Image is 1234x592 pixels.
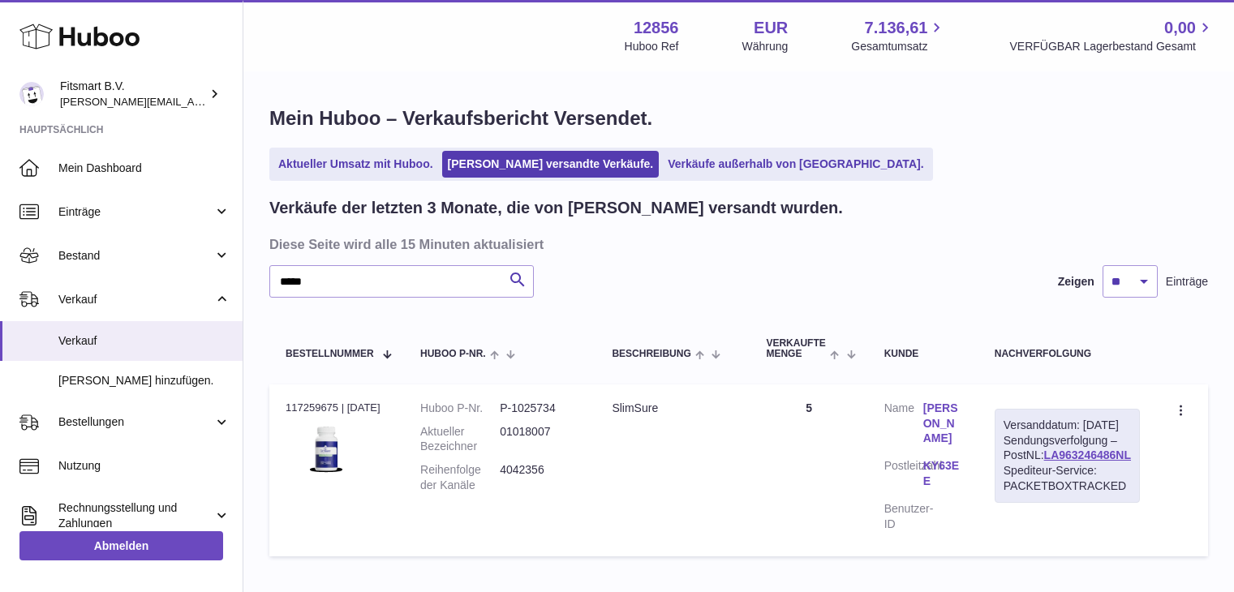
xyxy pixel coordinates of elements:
a: Aktueller Umsatz mit Huboo. [273,151,439,178]
span: Verkauf [58,333,230,349]
div: 117259675 | [DATE] [286,401,388,415]
dt: Huboo P-Nr. [420,401,500,416]
strong: EUR [754,17,788,39]
h1: Mein Huboo – Verkaufsbericht Versendet. [269,105,1208,131]
span: Mein Dashboard [58,161,230,176]
div: Sendungsverfolgung – PostNL: [995,409,1140,503]
a: [PERSON_NAME] versandte Verkäufe. [442,151,660,178]
span: Gesamtumsatz [851,39,946,54]
dd: 4042356 [500,462,579,493]
div: Versanddatum: [DATE] [1004,418,1131,433]
span: Huboo P-Nr. [420,349,486,359]
dt: Name [884,401,923,451]
a: LA963246486NL [1044,448,1131,461]
a: Abmelden [19,531,223,560]
span: VERFÜGBAR Lagerbestand Gesamt [1009,39,1215,54]
span: Verkauf [58,292,213,307]
label: Zeigen [1058,274,1094,290]
span: Beschreibung [612,349,690,359]
span: Bestand [58,248,213,264]
a: KY63EE [923,458,962,489]
div: Nachverfolgung [995,349,1140,359]
span: 0,00 [1164,17,1196,39]
dd: 01018007 [500,424,579,455]
span: [PERSON_NAME][EMAIL_ADDRESS][DOMAIN_NAME] [60,95,325,108]
div: Währung [742,39,789,54]
div: Spediteur-Service: PACKETBOXTRACKED [1004,463,1131,494]
span: Bestellnummer [286,349,374,359]
div: Huboo Ref [625,39,679,54]
div: Fitsmart B.V. [60,79,206,109]
img: 128561738056625.png [286,420,367,476]
span: 7.136,61 [865,17,928,39]
div: Kunde [884,349,962,359]
h3: Diese Seite wird alle 15 Minuten aktualisiert [269,235,1204,253]
dt: Reihenfolge der Kanäle [420,462,500,493]
td: 5 [750,384,867,556]
span: Bestellungen [58,414,213,430]
a: [PERSON_NAME] [923,401,962,447]
a: 0,00 VERFÜGBAR Lagerbestand Gesamt [1009,17,1215,54]
span: Nutzung [58,458,230,474]
span: Rechnungsstellung und Zahlungen [58,500,213,531]
span: [PERSON_NAME] hinzufügen. [58,373,230,388]
a: 7.136,61 Gesamtumsatz [851,17,946,54]
div: SlimSure [612,401,733,416]
strong: 12856 [634,17,679,39]
dt: Postleitzahl [884,458,923,493]
a: Verkäufe außerhalb von [GEOGRAPHIC_DATA]. [662,151,929,178]
dt: Benutzer-ID [884,501,923,532]
img: jonathan@leaderoo.com [19,82,44,106]
span: Verkaufte Menge [766,338,826,359]
span: Einträge [58,204,213,220]
span: Einträge [1166,274,1208,290]
dd: P-1025734 [500,401,579,416]
dt: Aktueller Bezeichner [420,424,500,455]
h2: Verkäufe der letzten 3 Monate, die von [PERSON_NAME] versandt wurden. [269,197,843,219]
